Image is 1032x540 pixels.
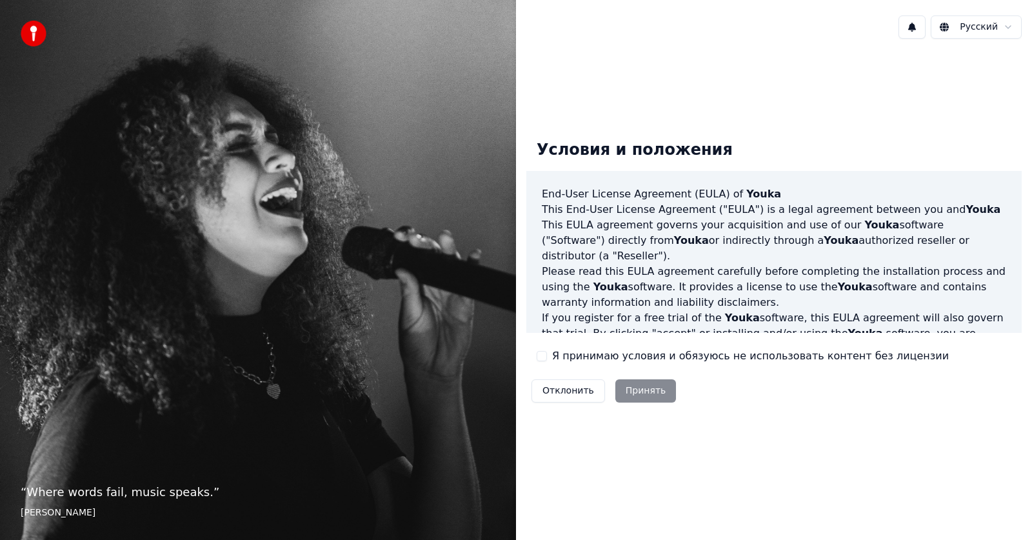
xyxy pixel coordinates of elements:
[542,310,1006,372] p: If you register for a free trial of the software, this EULA agreement will also govern that trial...
[966,203,1000,215] span: Youka
[21,483,495,501] p: “ Where words fail, music speaks. ”
[848,327,883,339] span: Youka
[542,217,1006,264] p: This EULA agreement governs your acquisition and use of our software ("Software") directly from o...
[864,219,899,231] span: Youka
[542,186,1006,202] h3: End-User License Agreement (EULA) of
[542,264,1006,310] p: Please read this EULA agreement carefully before completing the installation process and using th...
[531,379,605,403] button: Отклонить
[593,281,628,293] span: Youka
[725,312,760,324] span: Youka
[552,348,949,364] label: Я принимаю условия и обязуюсь не использовать контент без лицензии
[674,234,709,246] span: Youka
[542,202,1006,217] p: This End-User License Agreement ("EULA") is a legal agreement between you and
[746,188,781,200] span: Youka
[824,234,858,246] span: Youka
[21,21,46,46] img: youka
[21,506,495,519] footer: [PERSON_NAME]
[838,281,873,293] span: Youka
[526,130,743,171] div: Условия и положения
